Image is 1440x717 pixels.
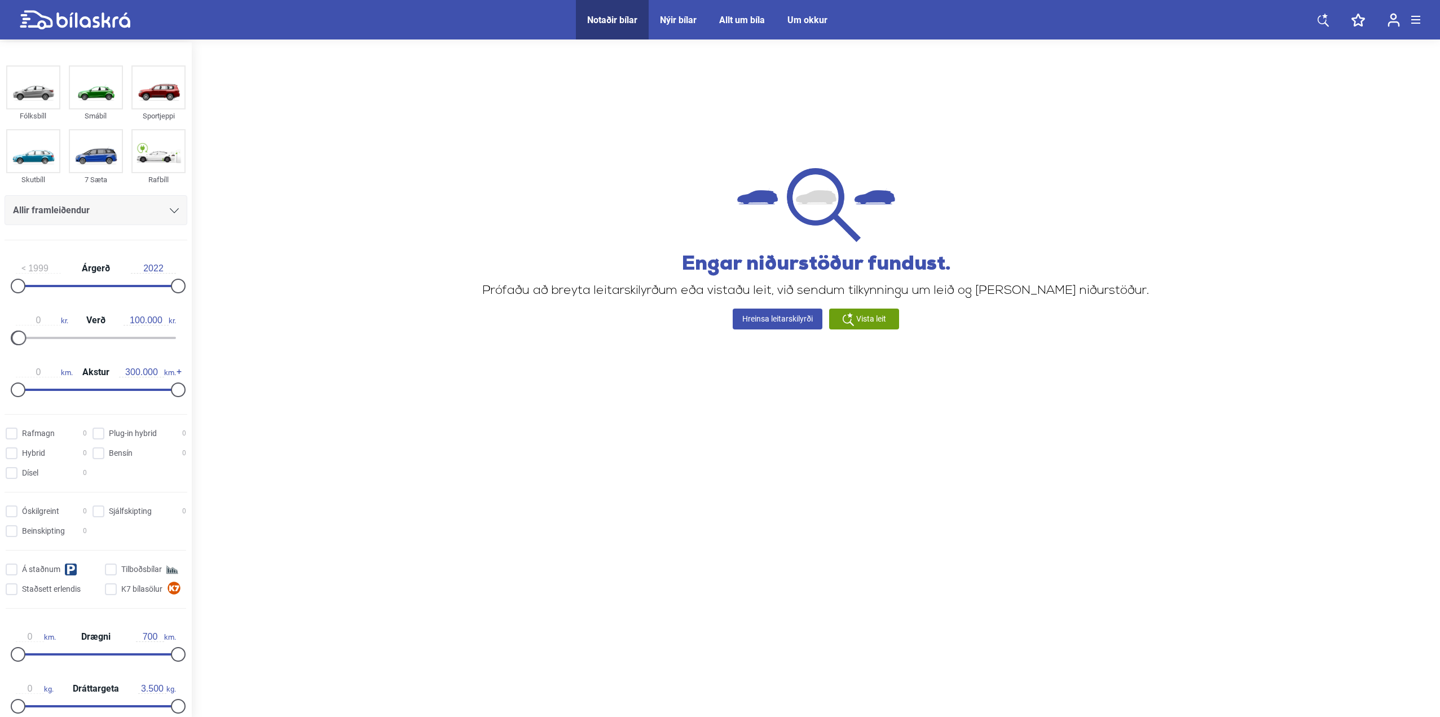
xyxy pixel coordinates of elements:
[182,447,186,459] span: 0
[182,428,186,439] span: 0
[121,564,162,575] span: Tilboðsbílar
[83,428,87,439] span: 0
[856,313,886,325] span: Vista leit
[6,173,60,186] div: Skutbíll
[16,684,54,694] span: kg.
[83,525,87,537] span: 0
[78,632,113,641] span: Drægni
[80,368,112,377] span: Akstur
[22,564,60,575] span: Á staðnum
[482,285,1150,297] p: Prófaðu að breyta leitarskilyrðum eða vistaðu leit, við sendum tilkynningu um leið og [PERSON_NAM...
[16,367,73,377] span: km.
[124,315,176,325] span: kr.
[22,583,81,595] span: Staðsett erlendis
[22,428,55,439] span: Rafmagn
[109,428,157,439] span: Plug-in hybrid
[79,264,113,273] span: Árgerð
[121,583,162,595] span: K7 bílasölur
[22,447,45,459] span: Hybrid
[131,109,186,122] div: Sportjeppi
[70,684,122,693] span: Dráttargeta
[138,684,176,694] span: kg.
[22,525,65,537] span: Beinskipting
[109,447,133,459] span: Bensín
[587,15,637,25] a: Notaðir bílar
[182,505,186,517] span: 0
[16,632,56,642] span: km.
[660,15,697,25] a: Nýir bílar
[119,367,176,377] span: km.
[83,467,87,479] span: 0
[22,467,38,479] span: Dísel
[83,505,87,517] span: 0
[69,109,123,122] div: Smábíl
[83,447,87,459] span: 0
[733,309,822,329] a: Hreinsa leitarskilyrði
[6,109,60,122] div: Fólksbíll
[16,315,68,325] span: kr.
[1388,13,1400,27] img: user-login.svg
[131,173,186,186] div: Rafbíll
[136,632,176,642] span: km.
[787,15,827,25] a: Um okkur
[22,505,59,517] span: Óskilgreint
[482,253,1150,276] h2: Engar niðurstöður fundust.
[13,203,90,218] span: Allir framleiðendur
[83,316,108,325] span: Verð
[109,505,152,517] span: Sjálfskipting
[69,173,123,186] div: 7 Sæta
[719,15,765,25] a: Allt um bíla
[737,168,895,242] img: not found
